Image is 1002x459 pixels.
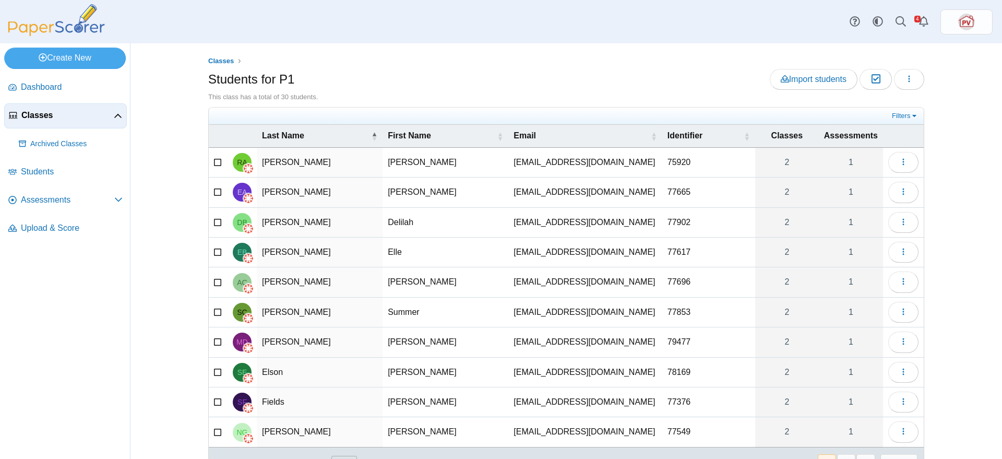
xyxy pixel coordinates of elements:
[755,208,819,237] a: 2
[30,139,123,149] span: Archived Classes
[4,188,127,213] a: Assessments
[508,327,662,357] td: [EMAIL_ADDRESS][DOMAIN_NAME]
[662,178,755,207] td: 77665
[4,216,127,241] a: Upload & Score
[819,238,883,267] a: 1
[243,343,254,354] img: canvas-logo.png
[662,327,755,357] td: 79477
[208,70,294,88] h1: Students for P1
[243,253,254,264] img: canvas-logo.png
[243,193,254,204] img: canvas-logo.png
[21,110,114,121] span: Classes
[819,208,883,237] a: 1
[755,387,819,417] a: 2
[662,148,755,178] td: 75920
[257,417,383,447] td: [PERSON_NAME]
[257,327,383,357] td: [PERSON_NAME]
[912,10,935,33] a: Alerts
[508,417,662,447] td: [EMAIL_ADDRESS][DOMAIN_NAME]
[760,130,814,142] span: Classes
[383,238,508,267] td: Elle
[819,298,883,327] a: 1
[237,279,247,286] span: Abigail Chang
[770,69,857,90] a: Import students
[383,178,508,207] td: [PERSON_NAME]
[383,148,508,178] td: [PERSON_NAME]
[4,4,109,36] img: PaperScorer
[243,403,254,414] img: canvas-logo.png
[497,131,503,142] span: First Name : Activate to sort
[257,267,383,297] td: [PERSON_NAME]
[383,298,508,327] td: Summer
[383,417,508,447] td: [PERSON_NAME]
[662,267,755,297] td: 77696
[257,208,383,238] td: [PERSON_NAME]
[21,81,123,93] span: Dashboard
[819,267,883,297] a: 1
[243,284,254,294] img: canvas-logo.png
[662,358,755,387] td: 78169
[237,159,247,166] span: Rumi Aminololama-Lopez
[237,429,248,436] span: Nicole Garcia
[662,298,755,327] td: 77853
[744,131,750,142] span: Identifier : Activate to sort
[4,29,109,38] a: PaperScorer
[257,148,383,178] td: [PERSON_NAME]
[755,178,819,207] a: 2
[208,57,234,65] span: Classes
[257,238,383,267] td: [PERSON_NAME]
[651,131,657,142] span: Email : Activate to sort
[237,309,247,316] span: Summer Coppola
[371,131,377,142] span: Last Name : Activate to invert sorting
[819,148,883,177] a: 1
[15,132,127,157] a: Archived Classes
[237,189,247,196] span: Ella Amirtharajah
[257,178,383,207] td: [PERSON_NAME]
[508,238,662,267] td: [EMAIL_ADDRESS][DOMAIN_NAME]
[889,111,921,121] a: Filters
[819,358,883,387] a: 1
[958,14,975,30] span: Tim Peevyhouse
[755,298,819,327] a: 2
[257,358,383,387] td: Elson
[236,338,248,346] span: Matthias Dennis
[662,417,755,447] td: 77549
[755,327,819,357] a: 2
[662,208,755,238] td: 77902
[4,75,127,100] a: Dashboard
[514,130,648,142] span: Email
[508,358,662,387] td: [EMAIL_ADDRESS][DOMAIN_NAME]
[755,238,819,267] a: 2
[4,103,127,128] a: Classes
[383,267,508,297] td: [PERSON_NAME]
[243,433,254,444] img: canvas-logo.png
[262,130,369,142] span: Last Name
[383,387,508,417] td: [PERSON_NAME]
[237,219,247,226] span: Delilah Blake
[819,417,883,446] a: 1
[388,130,495,142] span: First Name
[755,148,819,177] a: 2
[958,14,975,30] img: ps.2dGqZ33xQFlRBWZu
[781,75,846,84] span: Import students
[508,387,662,417] td: [EMAIL_ADDRESS][DOMAIN_NAME]
[662,387,755,417] td: 77376
[21,166,123,178] span: Students
[208,92,924,102] div: This class has a total of 30 students.
[508,267,662,297] td: [EMAIL_ADDRESS][DOMAIN_NAME]
[383,208,508,238] td: Delilah
[508,178,662,207] td: [EMAIL_ADDRESS][DOMAIN_NAME]
[508,148,662,178] td: [EMAIL_ADDRESS][DOMAIN_NAME]
[21,194,114,206] span: Assessments
[243,313,254,324] img: canvas-logo.png
[383,358,508,387] td: [PERSON_NAME]
[662,238,755,267] td: 77617
[508,208,662,238] td: [EMAIL_ADDRESS][DOMAIN_NAME]
[667,130,742,142] span: Identifier
[243,163,254,174] img: canvas-logo.png
[4,48,126,68] a: Create New
[819,387,883,417] a: 1
[243,223,254,234] img: canvas-logo.png
[257,387,383,417] td: Fields
[508,298,662,327] td: [EMAIL_ADDRESS][DOMAIN_NAME]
